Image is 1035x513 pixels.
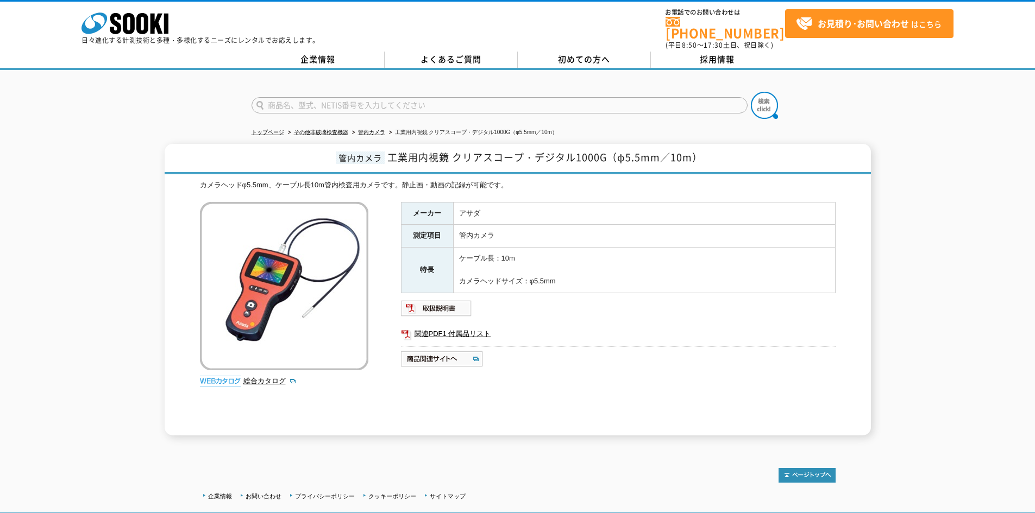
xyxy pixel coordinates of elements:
[294,129,348,135] a: その他非破壊検査機器
[252,129,284,135] a: トップページ
[246,493,281,499] a: お問い合わせ
[785,9,954,38] a: お見積り･お問い合わせはこちら
[704,40,723,50] span: 17:30
[818,17,909,30] strong: お見積り･お問い合わせ
[81,37,319,43] p: 日々進化する計測技術と多種・多様化するニーズにレンタルでお応えします。
[401,327,836,341] a: 関連PDF1 付属品リスト
[518,52,651,68] a: 初めての方へ
[243,377,297,385] a: 総合カタログ
[252,52,385,68] a: 企業情報
[295,493,355,499] a: プライバシーポリシー
[682,40,697,50] span: 8:50
[200,180,836,191] div: カメラヘッドφ5.5mm、ケーブル長10m管内検査用カメラです。静止画・動画の記録が可能です。
[401,307,472,315] a: 取扱説明書
[453,225,835,248] td: 管内カメラ
[336,151,385,164] span: 管内カメラ
[666,9,785,16] span: お電話でのお問い合わせは
[401,350,484,368] img: 商品関連サイトへ
[368,493,416,499] a: クッキーポリシー
[651,52,784,68] a: 採用情報
[430,493,466,499] a: サイトマップ
[252,97,748,113] input: 商品名、型式、NETIS番号を入力してください
[208,493,232,499] a: 企業情報
[453,202,835,225] td: アサダ
[401,300,472,317] img: 取扱説明書
[666,40,773,50] span: (平日 ～ 土日、祝日除く)
[401,202,453,225] th: メーカー
[401,248,453,293] th: 特長
[387,150,702,164] span: 工業用内視鏡 クリアスコープ・デジタル1000G（φ5.5mm／10m）
[779,468,836,483] img: トップページへ
[358,129,385,135] a: 管内カメラ
[387,127,557,138] li: 工業用内視鏡 クリアスコープ・デジタル1000G（φ5.5mm／10m）
[200,376,241,387] img: webカタログ
[453,248,835,293] td: ケーブル長：10m カメラヘッドサイズ：φ5.5mm
[666,17,785,39] a: [PHONE_NUMBER]
[401,225,453,248] th: 測定項目
[200,202,368,370] img: 工業用内視鏡 クリアスコープ・デジタル1000G（φ5.5mm／10m）
[796,16,942,32] span: はこちら
[558,53,610,65] span: 初めての方へ
[385,52,518,68] a: よくあるご質問
[751,92,778,119] img: btn_search.png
